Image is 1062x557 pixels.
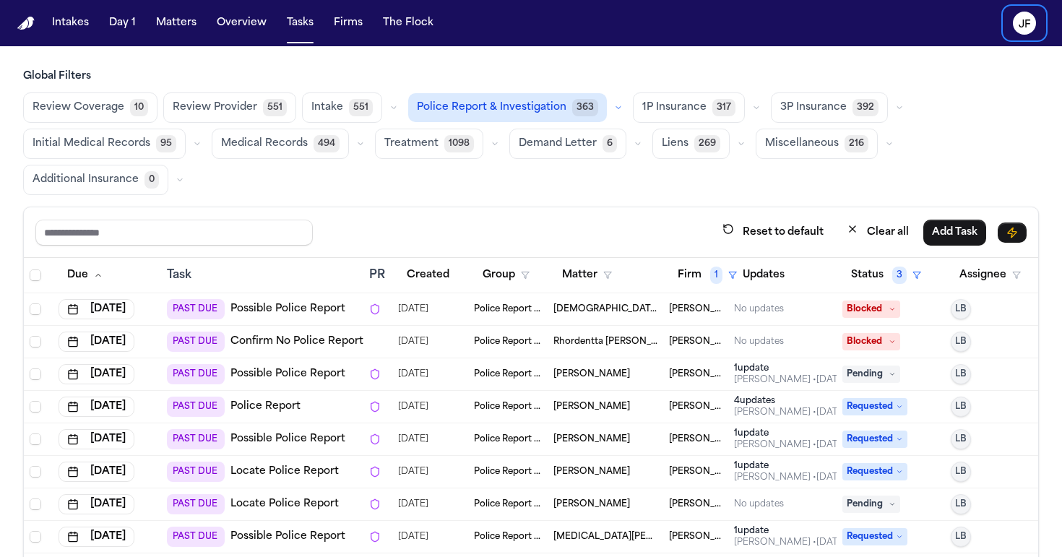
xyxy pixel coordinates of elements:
[710,267,722,284] span: 1
[734,262,793,288] button: Updates
[842,463,907,480] span: Requested
[951,262,1029,288] button: Assignee
[30,269,41,281] span: Select all
[955,498,967,510] span: LB
[398,429,428,449] span: 7/22/2025, 5:29:35 PM
[212,129,349,159] button: Medical Records494
[221,137,308,151] span: Medical Records
[892,267,907,284] span: 3
[384,137,439,151] span: Treatment
[17,17,35,30] a: Home
[955,433,967,445] span: LB
[842,431,907,448] span: Requested
[509,129,626,159] button: Demand Letter6
[30,401,41,413] span: Select row
[951,462,971,482] button: LB
[553,401,630,413] span: Glenda Orr
[474,466,542,478] span: Police Report & Investigation
[30,303,41,315] span: Select row
[59,332,134,352] button: [DATE]
[230,334,396,349] a: Confirm No Police Report Exists
[398,299,428,319] span: 7/25/2025, 3:29:29 PM
[167,364,225,384] span: PAST DUE
[734,428,847,439] div: 1 update
[230,302,345,316] a: Possible Police Report
[734,374,847,386] div: Last updated by Bennett Northcutt at 7/29/2025, 9:34:10 PM
[474,531,542,543] span: Police Report & Investigation
[474,433,542,445] span: Police Report & Investigation
[765,137,839,151] span: Miscellaneous
[167,462,225,482] span: PAST DUE
[842,398,907,415] span: Requested
[59,494,134,514] button: [DATE]
[167,494,225,514] span: PAST DUE
[519,137,597,151] span: Demand Letter
[474,498,542,510] span: Police Report & Investigation
[230,497,339,511] a: Locate Police Report
[951,494,971,514] button: LB
[59,262,111,288] button: Due
[780,100,847,115] span: 3P Insurance
[349,99,373,116] span: 551
[734,498,784,510] div: No updates
[59,364,134,384] button: [DATE]
[842,528,907,545] span: Requested
[398,462,428,482] span: 7/22/2025, 5:29:36 PM
[842,262,930,288] button: Status3
[23,92,157,123] button: Review Coverage10
[951,364,971,384] button: LB
[951,527,971,547] button: LB
[955,401,967,413] span: LB
[59,462,134,482] button: [DATE]
[230,400,301,414] a: Police Report
[474,303,542,315] span: Police Report & Investigation
[669,368,722,380] span: Beck & Beck
[734,407,847,418] div: Last updated by Bennett Northcutt at 7/29/2025, 9:40:22 PM
[211,10,272,36] a: Overview
[951,429,971,449] button: LB
[167,397,225,417] span: PAST DUE
[156,135,176,152] span: 95
[1019,20,1031,30] text: JF
[103,10,142,36] button: Day 1
[30,466,41,478] span: Select row
[398,364,428,384] span: 7/22/2025, 5:29:34 PM
[553,498,630,510] span: Tyler Ries
[714,219,832,246] button: Reset to default
[955,303,967,315] span: LB
[694,135,720,152] span: 269
[734,303,784,315] div: No updates
[46,10,95,36] button: Intakes
[328,10,368,36] button: Firms
[23,129,186,159] button: Initial Medical Records95
[669,466,722,478] span: Beck & Beck
[398,262,458,288] button: Created
[59,429,134,449] button: [DATE]
[951,332,971,352] button: LB
[281,10,319,36] button: Tasks
[734,537,847,548] div: Last updated by Bennett Northcutt at 7/29/2025, 9:59:11 PM
[734,395,847,407] div: 4 update s
[553,368,630,380] span: Rose Wright
[734,525,847,537] div: 1 update
[408,93,607,122] button: Police Report & Investigation363
[951,299,971,319] button: LB
[33,100,124,115] span: Review Coverage
[734,363,847,374] div: 1 update
[642,100,707,115] span: 1P Insurance
[474,262,538,288] button: Group
[951,397,971,417] button: LB
[417,100,566,115] span: Police Report & Investigation
[842,496,900,513] span: Pending
[23,69,1039,84] h3: Global Filters
[17,17,35,30] img: Finch Logo
[30,433,41,445] span: Select row
[852,99,878,116] span: 392
[669,262,746,288] button: Firm1
[652,129,730,159] button: Liens269
[633,92,745,123] button: 1P Insurance317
